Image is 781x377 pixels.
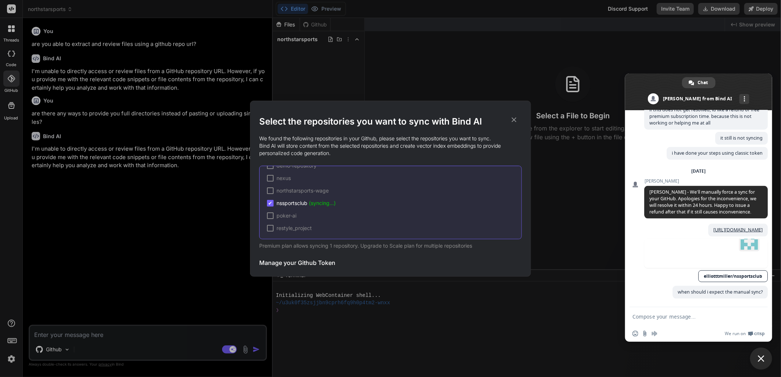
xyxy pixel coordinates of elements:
[259,242,522,249] p: Premium plan allows syncing 1 repository. Upgrade to Scale plan for multiple repositories
[754,331,765,337] span: Crisp
[713,227,763,233] a: [URL][DOMAIN_NAME]
[277,225,312,232] span: restyle_project
[268,200,272,207] span: ✔
[698,270,768,282] a: elliotttmiller/nssportsclub
[652,331,657,337] span: Audio message
[672,150,763,156] span: i have done your steps using classic token
[259,258,335,267] h3: Manage your Github Token
[649,107,759,126] span: if this does not get resolved, id like a refund or free premium subscription time. because this i...
[277,187,329,194] span: northstarsports-wage
[277,200,336,207] span: nssportsclub
[632,313,749,320] textarea: Compose your message...
[725,331,746,337] span: We run on
[277,212,296,219] span: poker-ai
[750,348,772,370] div: Close chat
[642,331,648,337] span: Send a file
[682,77,716,88] div: Chat
[259,135,522,157] p: We found the following repositories in your Github, please select the repositories you want to sy...
[698,77,708,88] span: Chat
[720,135,763,141] span: it still is not syncing
[678,289,763,295] span: when should i expect the manual sync?
[644,179,768,184] span: [PERSON_NAME]
[725,331,765,337] a: We run onCrisp
[739,94,749,104] div: More channels
[632,331,638,337] span: Insert an emoji
[259,116,522,128] h2: Select the repositories you want to sync with Bind AI
[309,200,336,206] span: (syncing...)
[277,175,291,182] span: nexus
[649,189,756,215] span: [PERSON_NAME] - We'll manually force a sync for your GitHub. Apologies for the inconvenience, we ...
[692,169,706,173] div: [DATE]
